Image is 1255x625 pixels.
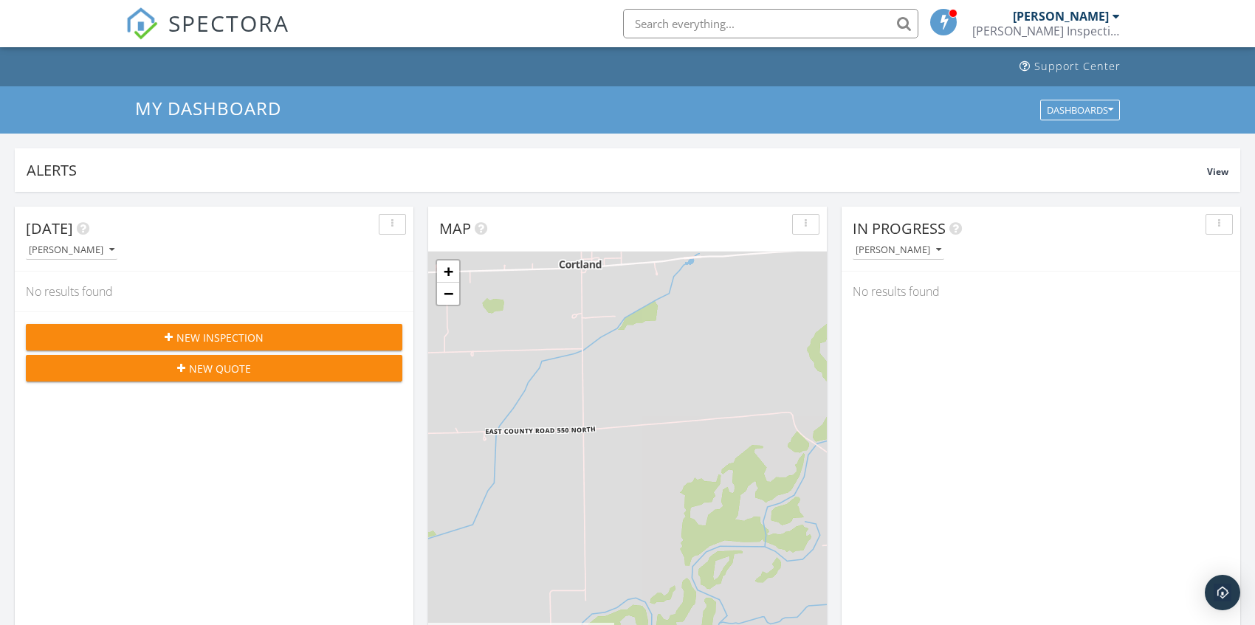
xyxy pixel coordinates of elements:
[853,218,946,238] span: In Progress
[437,283,459,305] a: Zoom out
[1013,9,1109,24] div: [PERSON_NAME]
[1205,575,1240,610] div: Open Intercom Messenger
[189,361,251,376] span: New Quote
[842,272,1240,311] div: No results found
[26,241,117,260] button: [PERSON_NAME]
[168,7,289,38] span: SPECTORA
[1040,100,1120,120] button: Dashboards
[15,272,413,311] div: No results found
[1014,53,1127,80] a: Support Center
[1207,165,1228,178] span: View
[27,160,1207,180] div: Alerts
[853,241,944,260] button: [PERSON_NAME]
[623,9,918,38] input: Search everything...
[125,7,158,40] img: The Best Home Inspection Software - Spectora
[437,260,459,283] a: Zoom in
[26,218,73,238] span: [DATE]
[1047,105,1113,115] div: Dashboards
[29,245,114,255] div: [PERSON_NAME]
[856,245,941,255] div: [PERSON_NAME]
[26,324,402,351] button: New Inspection
[125,20,289,51] a: SPECTORA
[176,330,264,345] span: New Inspection
[439,218,471,238] span: Map
[1034,59,1121,73] div: Support Center
[135,96,281,120] span: My Dashboard
[972,24,1120,38] div: Kloeker Inspections
[26,355,402,381] button: New Quote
